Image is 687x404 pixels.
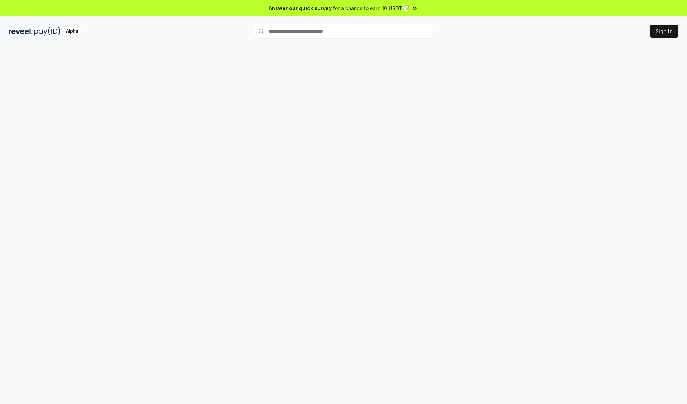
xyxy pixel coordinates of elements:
button: Sign In [650,25,678,38]
span: Answer our quick survey [269,4,332,12]
img: reveel_dark [9,27,33,36]
span: for a chance to earn 10 USDT 📝 [333,4,410,12]
img: pay_id [34,27,60,36]
div: Alpha [62,27,82,36]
